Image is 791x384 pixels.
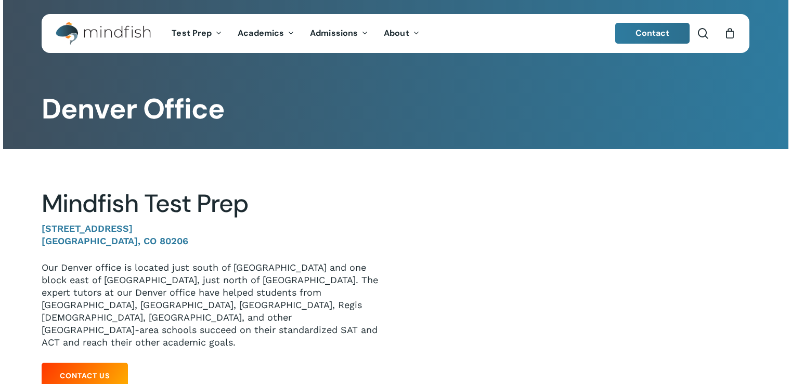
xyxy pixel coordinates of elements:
[615,23,690,44] a: Contact
[636,28,670,38] span: Contact
[60,370,110,381] span: Contact Us
[42,92,749,126] h1: Denver Office
[724,28,735,39] a: Cart
[302,29,376,38] a: Admissions
[42,14,749,53] header: Main Menu
[230,29,302,38] a: Academics
[172,28,212,38] span: Test Prep
[42,223,133,234] strong: [STREET_ADDRESS]
[42,261,380,349] p: Our Denver office is located just south of [GEOGRAPHIC_DATA] and one block east of [GEOGRAPHIC_DA...
[164,29,230,38] a: Test Prep
[42,235,188,246] strong: [GEOGRAPHIC_DATA], CO 80206
[164,14,427,53] nav: Main Menu
[384,28,409,38] span: About
[238,28,284,38] span: Academics
[376,29,427,38] a: About
[310,28,358,38] span: Admissions
[42,189,380,219] h2: Mindfish Test Prep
